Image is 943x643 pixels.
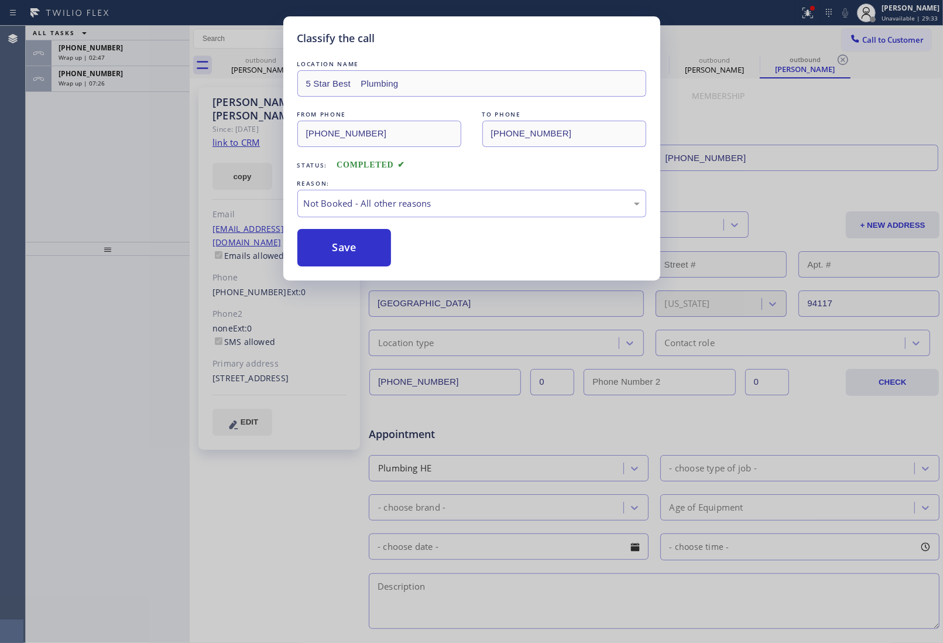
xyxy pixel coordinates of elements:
button: Save [297,229,392,266]
div: Not Booked - All other reasons [304,197,640,210]
input: To phone [482,121,646,147]
span: Status: [297,161,328,169]
div: LOCATION NAME [297,58,646,70]
div: FROM PHONE [297,108,461,121]
div: REASON: [297,177,646,190]
h5: Classify the call [297,30,375,46]
input: From phone [297,121,461,147]
div: TO PHONE [482,108,646,121]
span: COMPLETED [337,160,404,169]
